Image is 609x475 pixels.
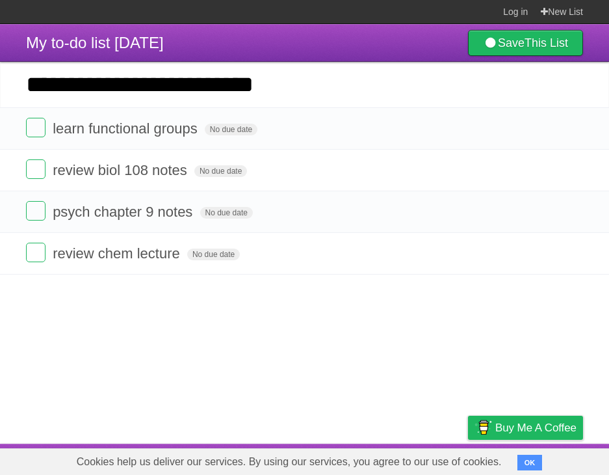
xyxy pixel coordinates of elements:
[407,447,435,472] a: Terms
[26,201,45,221] label: Done
[26,159,45,179] label: Done
[205,124,257,135] span: No due date
[451,447,485,472] a: Privacy
[200,207,253,219] span: No due date
[525,36,568,49] b: This List
[468,30,583,56] a: SaveThis List
[468,416,583,440] a: Buy me a coffee
[495,416,577,439] span: Buy me a coffee
[295,447,322,472] a: About
[53,120,201,137] span: learn functional groups
[64,449,515,475] span: Cookies help us deliver our services. By using our services, you agree to our use of cookies.
[501,447,583,472] a: Suggest a feature
[338,447,391,472] a: Developers
[517,455,543,470] button: OK
[53,162,190,178] span: review biol 108 notes
[474,416,492,439] img: Buy me a coffee
[26,243,45,262] label: Done
[26,118,45,137] label: Done
[194,165,247,177] span: No due date
[53,245,183,262] span: review chem lecture
[53,204,196,220] span: psych chapter 9 notes
[26,34,164,51] span: My to-do list [DATE]
[187,249,240,260] span: No due date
